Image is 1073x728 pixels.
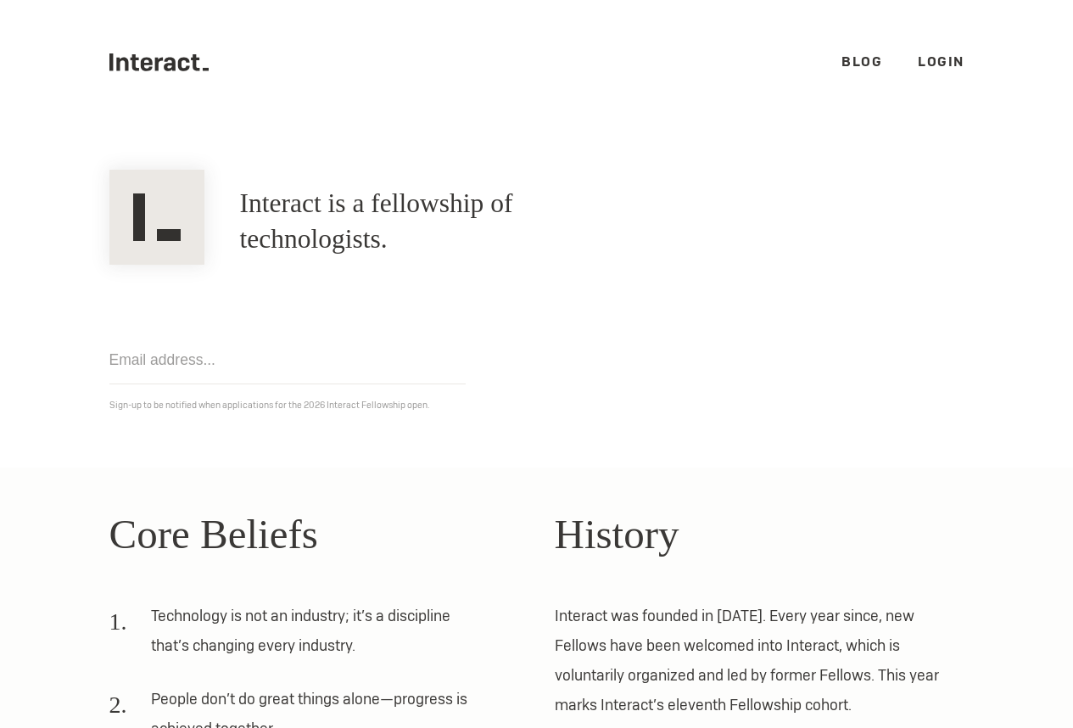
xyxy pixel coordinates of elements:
[918,53,964,70] a: Login
[109,503,519,566] h2: Core Beliefs
[841,53,882,70] a: Blog
[109,396,964,414] p: Sign-up to be notified when applications for the 2026 Interact Fellowship open.
[109,601,483,672] li: Technology is not an industry; it’s a discipline that’s changing every industry.
[555,503,964,566] h2: History
[109,336,466,384] input: Email address...
[555,601,964,720] p: Interact was founded in [DATE]. Every year since, new Fellows have been welcomed into Interact, w...
[240,186,641,257] h1: Interact is a fellowship of technologists.
[109,170,204,265] img: Interact Logo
